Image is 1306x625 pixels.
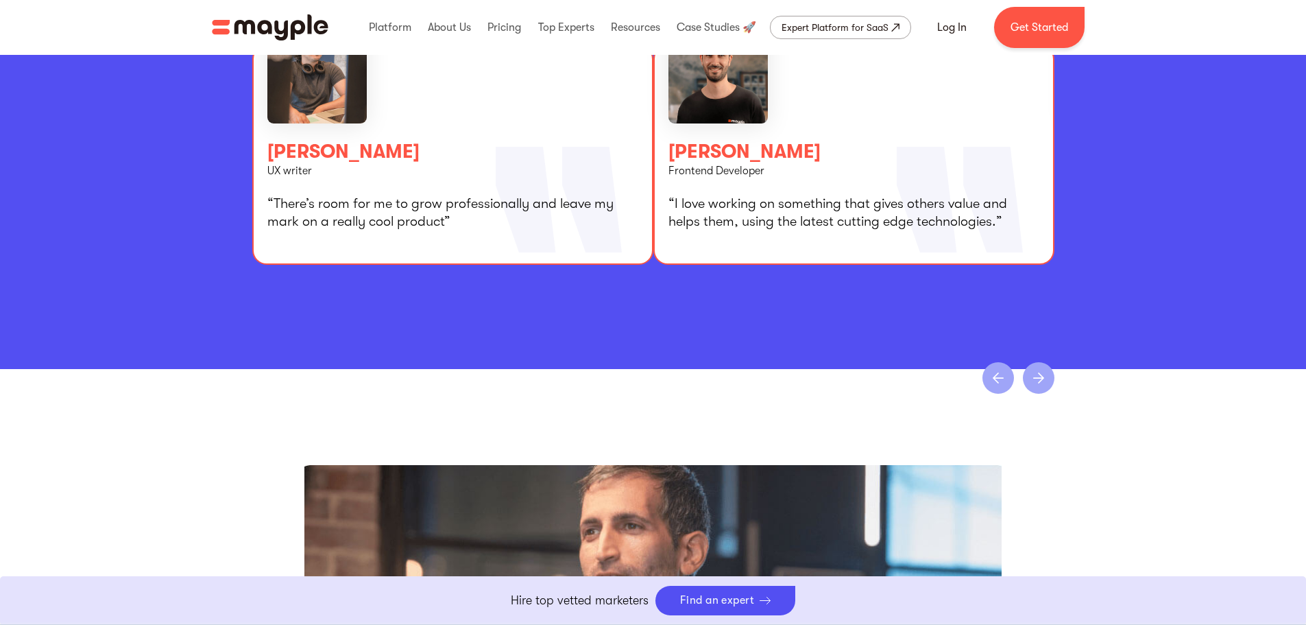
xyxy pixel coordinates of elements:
[1023,362,1054,394] div: next slide
[668,142,1039,161] div: [PERSON_NAME]
[1237,559,1306,625] iframe: Chat Widget
[607,5,664,49] div: Resources
[668,165,1039,178] p: Frontend Developer
[484,5,524,49] div: Pricing
[653,1,1054,265] div: 2 of 6
[782,19,888,36] div: Expert Platform for SaaS
[267,165,638,178] p: UX writer
[267,142,638,161] div: [PERSON_NAME]
[212,14,328,40] a: home
[267,195,638,231] p: “There’s room for me to grow professionally and leave my mark on a really cool product”
[680,594,755,607] div: Find an expert
[668,195,1039,231] p: “I love working on something that gives others value and helps them, using the latest cutting edg...
[511,591,649,610] p: Hire top vetted marketers
[252,1,653,265] div: 1 of 6
[994,7,1085,48] a: Get Started
[424,5,474,49] div: About Us
[921,11,983,44] a: Log In
[535,5,598,49] div: Top Experts
[212,14,328,40] img: Mayple logo
[252,1,1054,369] div: carousel
[770,16,911,39] a: Expert Platform for SaaS
[982,362,1014,394] div: previous slide
[365,5,415,49] div: Platform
